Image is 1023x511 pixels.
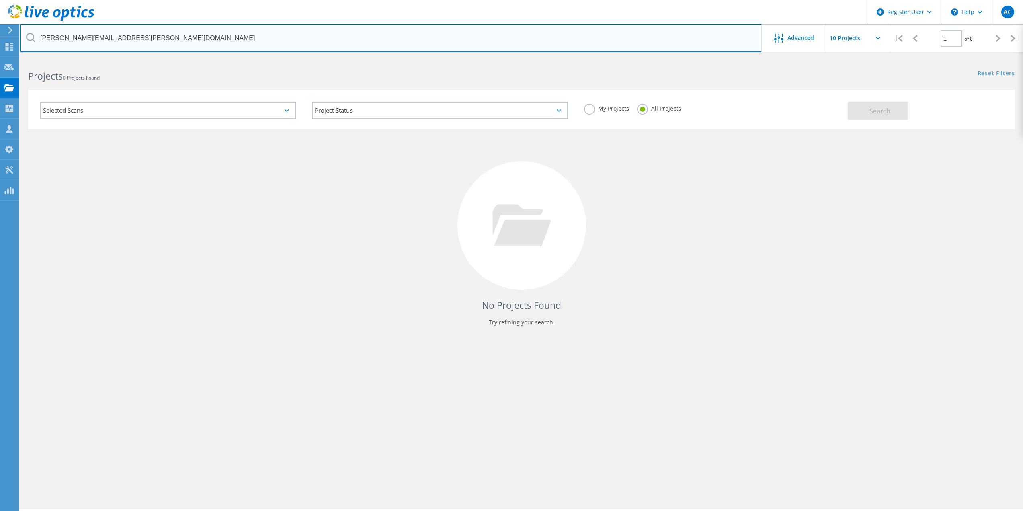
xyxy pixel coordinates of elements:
[36,299,1007,312] h4: No Projects Found
[312,102,568,119] div: Project Status
[1003,9,1012,15] span: AC
[63,74,100,81] span: 0 Projects Found
[40,102,296,119] div: Selected Scans
[1007,24,1023,53] div: |
[978,70,1015,77] a: Reset Filters
[8,17,94,23] a: Live Optics Dashboard
[637,104,681,111] label: All Projects
[869,107,890,115] span: Search
[964,35,973,42] span: of 0
[951,8,958,16] svg: \n
[584,104,629,111] label: My Projects
[848,102,908,120] button: Search
[20,24,762,52] input: Search projects by name, owner, ID, company, etc
[36,316,1007,329] p: Try refining your search.
[28,70,63,82] b: Projects
[890,24,907,53] div: |
[787,35,814,41] span: Advanced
